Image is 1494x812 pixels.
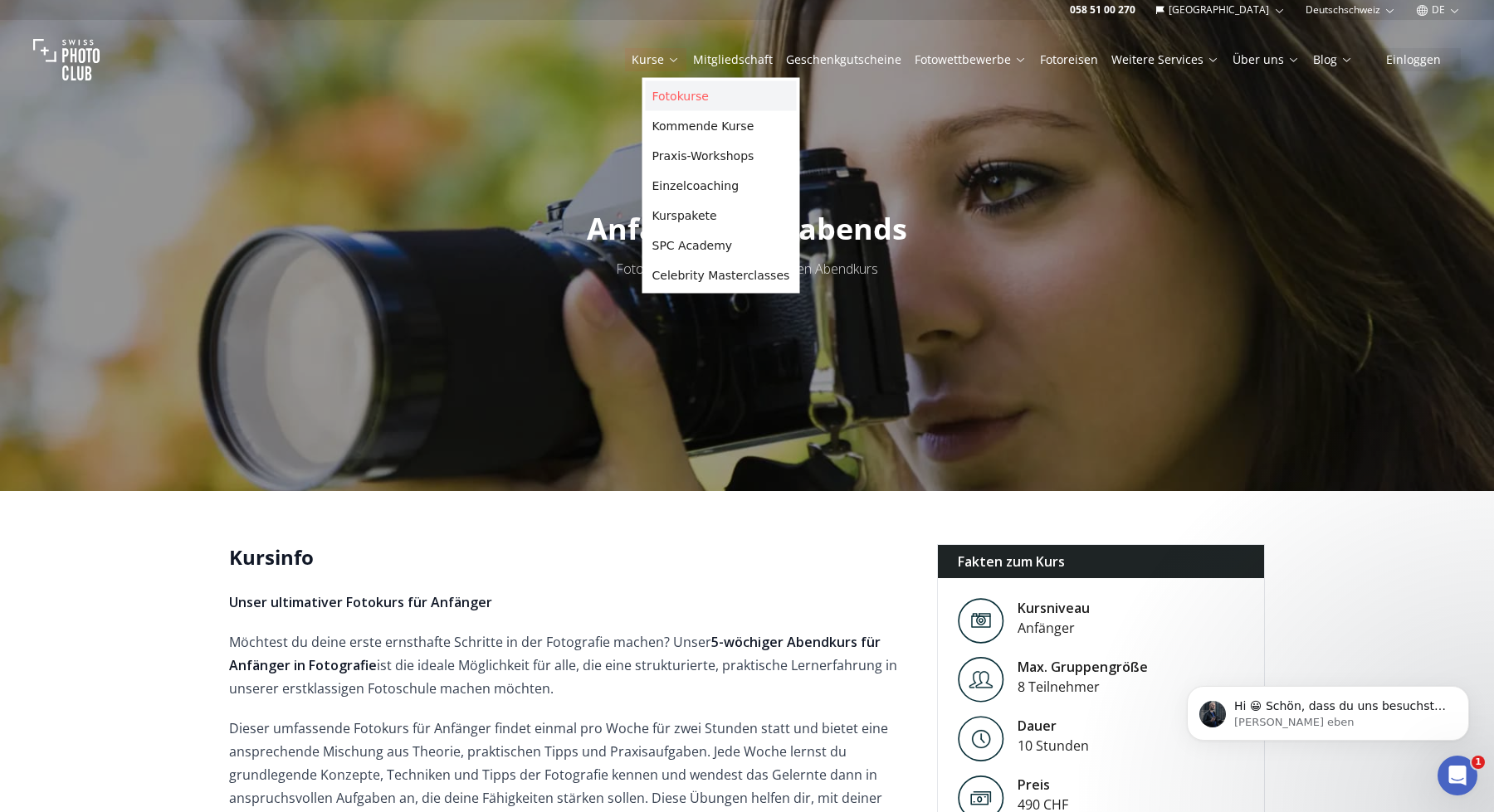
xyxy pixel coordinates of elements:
a: Blog [1313,51,1353,68]
button: Mitgliedschaft [686,48,779,71]
button: Weitere Services [1105,48,1226,71]
span: Fotokurs für Anfänger, 5 Wochen Abendkurs [616,260,878,278]
button: Blog [1306,48,1360,71]
span: 1 [1472,756,1485,769]
p: Möchtest du deine erste ernsthafte Schritte in der Fotografie machen? Unser ist die ideale Möglic... [229,630,911,700]
a: Fotowettbewerbe [915,51,1027,68]
a: Praxis-Workshops [646,141,797,171]
div: Preis [1018,775,1152,795]
button: Geschenkgutscheine [779,48,908,71]
button: Kurse [625,48,686,71]
button: Fotowettbewerbe [908,48,1033,71]
img: Level [958,598,1004,644]
a: Celebrity Masterclasses [646,260,797,290]
a: Geschenkgutscheine [786,51,901,68]
img: Level [958,716,1004,761]
a: Weitere Services [1111,51,1219,68]
a: Kurspakete [646,201,797,231]
button: Über uns [1226,48,1306,71]
a: 058 51 00 270 [1070,3,1135,17]
img: Level [958,657,1004,703]
div: Fakten zum Kurs [938,545,1264,578]
h2: Kursinfo [229,544,911,571]
div: Kursniveau [1018,598,1090,618]
div: Max. Gruppengröße [1018,657,1148,677]
span: Anfängerkurs abends [587,208,907,249]
button: Einloggen [1366,48,1461,71]
div: 10 Stunden [1018,736,1089,756]
strong: Unser ultimativer Fotokurs für Anfänger [229,593,492,611]
div: Anfänger [1018,618,1090,638]
iframe: Intercom live chat [1438,756,1477,795]
a: SPC Academy [646,231,797,260]
a: Mitgliedschaft [693,51,773,68]
a: Fotokurse [646,81,797,111]
button: Fotoreisen [1033,48,1105,71]
a: Kurse [632,51,680,68]
div: Dauer [1018,716,1089,736]
a: Kommende Kurse [646,111,797,141]
div: 8 Teilnehmer [1018,677,1148,697]
a: Fotoreisen [1040,51,1098,68]
img: Swiss photo club [33,27,100,93]
a: Über uns [1233,51,1300,68]
a: Einzelcoaching [646,171,797,201]
iframe: Intercom notifications Nachricht [1162,651,1494,767]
